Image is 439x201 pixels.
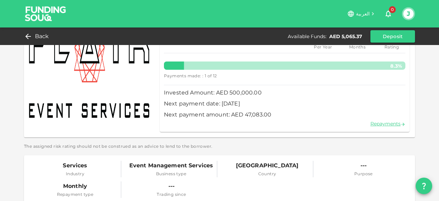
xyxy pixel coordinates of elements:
[129,170,213,177] span: Business type
[354,170,373,177] span: Purpose
[378,44,405,51] span: Rating
[57,181,94,191] span: Monthly
[164,72,217,79] span: Payments made: : 1 of 12
[416,178,432,194] button: question
[288,33,327,40] div: Available Funds :
[63,161,87,170] span: Services
[354,161,373,170] span: ---
[236,170,299,177] span: Country
[370,30,415,43] button: Deposit
[57,191,94,198] span: Repayment type
[164,99,405,109] span: Next payment date: [DATE]
[63,170,87,177] span: Industry
[389,6,396,13] span: 0
[24,143,415,150] span: The assigned risk rating should not be construed as an advice to lend to the borrower.
[157,181,186,191] span: ---
[403,9,414,19] button: J
[236,161,299,170] span: [GEOGRAPHIC_DATA]
[344,44,371,51] span: Months
[129,161,213,170] span: Event Management Services
[164,63,405,69] p: 8.3 %
[309,44,337,51] span: Per Year
[157,191,186,198] span: Trading since
[35,32,49,41] span: Back
[356,11,370,17] span: العربية
[164,88,405,98] span: Invested Amount: AED 500,000.00
[329,33,362,40] div: AED 5,065.37
[381,7,395,21] button: 0
[370,121,405,127] a: Repayments
[164,110,405,120] span: Next payment amount: AED 47,083.00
